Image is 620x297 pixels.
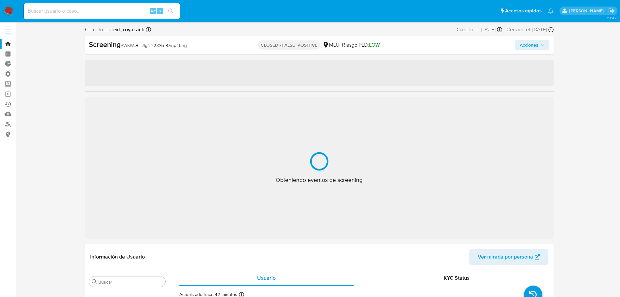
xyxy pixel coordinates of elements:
[92,279,97,284] button: Buscar
[24,7,180,15] input: Buscar usuario o caso...
[520,40,538,50] span: Acciones
[469,249,548,265] button: Ver mirada por persona
[257,274,276,282] span: Usuario
[478,249,533,265] span: Ver mirada por persona
[112,26,145,33] b: ext_royacach
[89,39,121,50] b: Screening
[85,26,145,33] span: Cerrado por
[503,26,505,33] span: -
[569,8,606,14] p: nicolas.tyrkiel@mercadolibre.com
[515,40,549,50] button: Acciones
[150,8,156,14] span: Alt
[548,8,554,14] a: Notificaciones
[457,26,502,33] div: Creado el: [DATE]
[98,279,163,285] input: Buscar
[323,41,339,49] div: MLU
[444,274,470,282] span: KYC Status
[342,41,380,49] span: Riesgo PLD:
[506,26,554,33] div: Cerrado el: [DATE]
[608,7,615,14] a: Salir
[258,40,320,50] p: CLOSED - FALSE_POSITIVE
[121,42,187,49] span: # WKWcRHJlgNY2X9mR7inp45hg
[85,60,554,86] span: ‌
[505,7,542,14] span: Accesos rápidos
[90,254,145,260] h1: Información de Usuario
[164,7,177,16] button: search-icon
[159,8,161,14] span: s
[369,41,380,49] span: LOW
